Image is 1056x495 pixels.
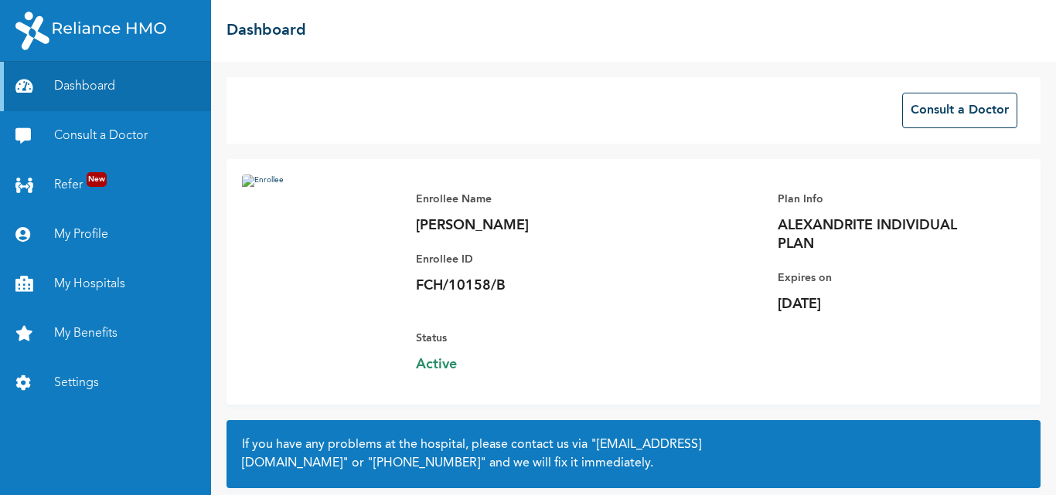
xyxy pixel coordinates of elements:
[902,93,1017,128] button: Consult a Doctor
[416,276,632,295] p: FCH/10158/B
[87,172,107,187] span: New
[778,295,994,314] p: [DATE]
[367,457,486,470] a: "[PHONE_NUMBER]"
[416,190,632,209] p: Enrollee Name
[778,216,994,253] p: ALEXANDRITE INDIVIDUAL PLAN
[416,250,632,269] p: Enrollee ID
[416,355,632,374] span: Active
[416,329,632,348] p: Status
[15,12,166,50] img: RelianceHMO's Logo
[242,436,1025,473] h2: If you have any problems at the hospital, please contact us via or and we will fix it immediately.
[778,190,994,209] p: Plan Info
[242,175,400,360] img: Enrollee
[778,269,994,287] p: Expires on
[416,216,632,235] p: [PERSON_NAME]
[227,19,306,42] h2: Dashboard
